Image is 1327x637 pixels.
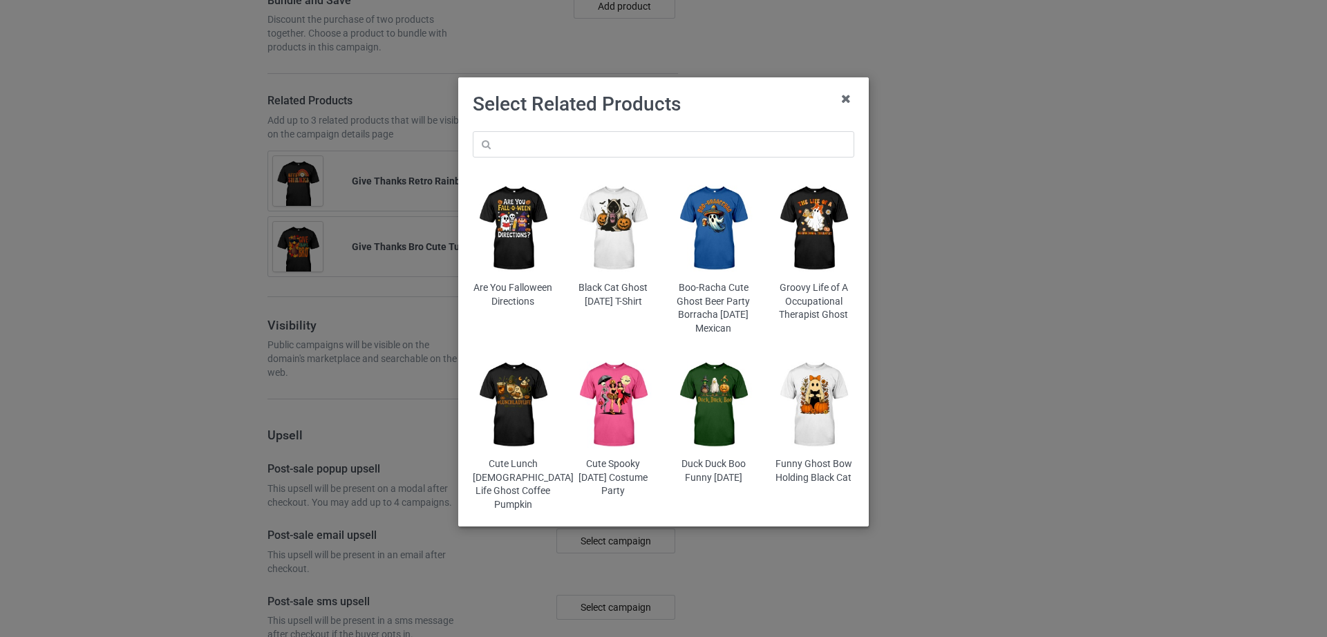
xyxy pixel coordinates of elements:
[773,281,854,322] div: Groovy Life of A Occupational Therapist Ghost
[673,281,754,335] div: Boo-Racha Cute Ghost Beer Party Borracha [DATE] Mexican
[773,457,854,484] div: Funny Ghost Bow Holding Black Cat
[573,281,654,308] div: Black Cat Ghost [DATE] T-Shirt
[673,457,754,484] div: Duck Duck Boo Funny [DATE]
[473,281,554,308] div: Are You Falloween Directions
[573,457,654,498] div: Cute Spooky [DATE] Costume Party
[473,457,554,511] div: Cute Lunch [DEMOGRAPHIC_DATA] Life Ghost Coffee Pumpkin
[473,92,854,117] h1: Select Related Products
